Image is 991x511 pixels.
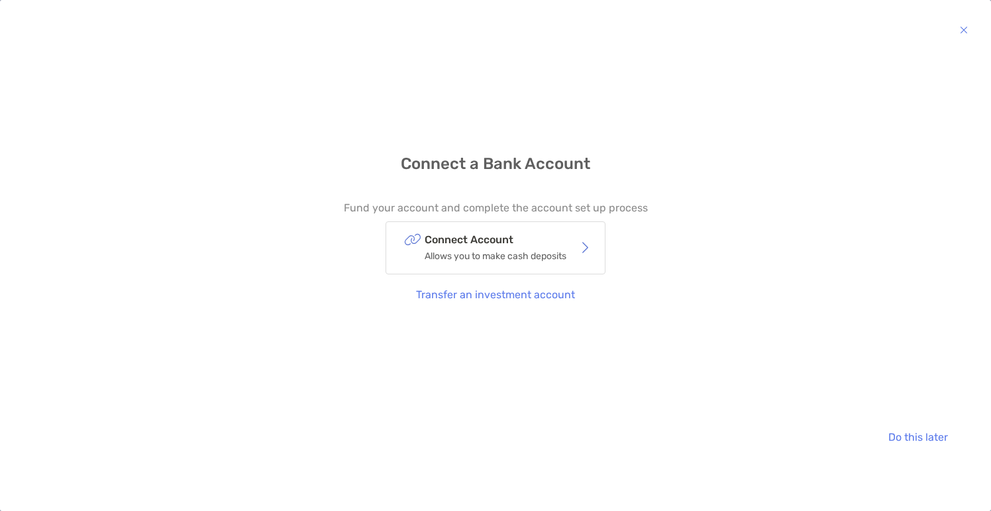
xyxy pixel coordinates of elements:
[386,221,605,274] button: Connect AccountAllows you to make cash deposits
[406,280,586,309] button: Transfer an investment account
[878,422,958,451] button: Do this later
[344,199,648,216] p: Fund your account and complete the account set up process
[960,22,968,38] img: button icon
[401,154,590,174] h4: Connect a Bank Account
[425,248,566,264] p: Allows you to make cash deposits
[425,231,566,248] p: Connect Account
